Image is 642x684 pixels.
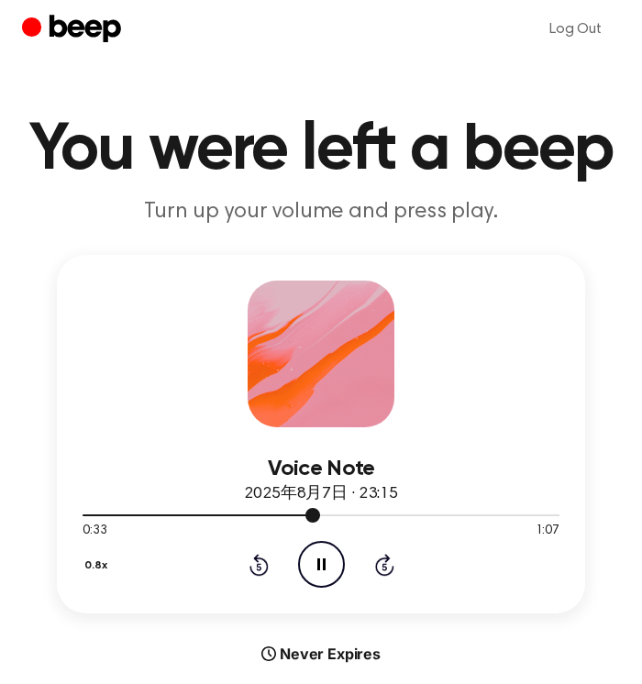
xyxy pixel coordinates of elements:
[83,457,559,481] h3: Voice Note
[531,7,620,51] a: Log Out
[536,522,559,541] span: 1:07
[22,12,126,48] a: Beep
[22,198,620,226] p: Turn up your volume and press play.
[57,643,585,665] div: Never Expires
[83,550,115,581] button: 0.8x
[244,486,397,502] span: 2025年8月7日 · 23:15
[22,117,620,183] h1: You were left a beep
[83,522,106,541] span: 0:33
